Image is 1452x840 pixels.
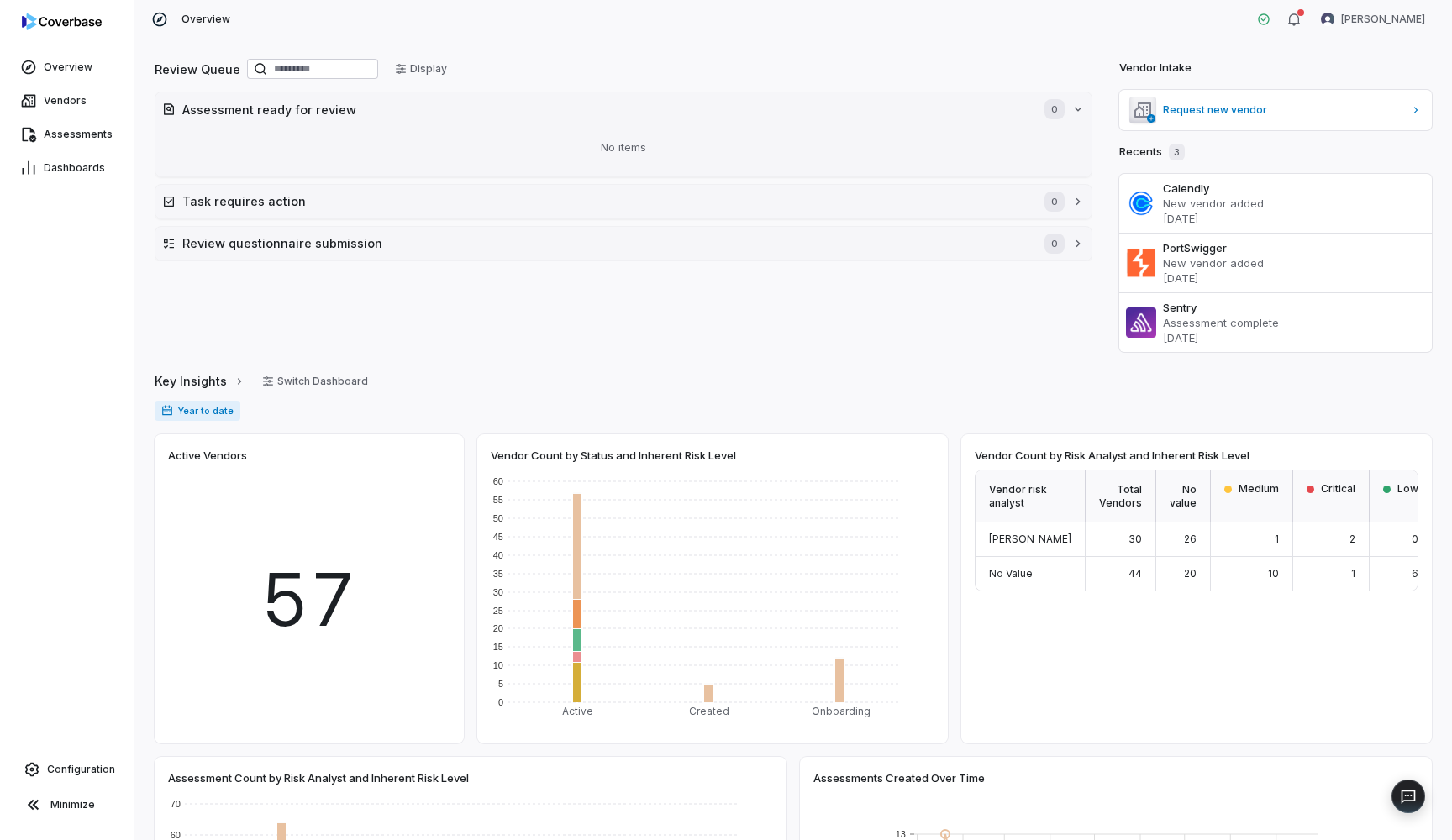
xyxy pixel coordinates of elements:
span: 57 [263,545,356,654]
text: 13 [896,829,906,839]
a: Vendors [3,86,130,116]
text: 55 [493,495,503,505]
p: [DATE] [1163,270,1425,286]
span: No Value [989,567,1033,580]
a: Request new vendor [1119,90,1432,130]
h2: Review questionnaire submission [182,234,1028,252]
span: Vendor Count by Status and Inherent Risk Level [491,448,736,463]
span: Key Insights [155,372,227,390]
p: New vendor added [1163,196,1425,211]
span: Vendors [44,94,87,108]
span: Year to date [155,401,240,421]
img: logo-D7KZi-bG.svg [22,13,102,30]
svg: Date range for report [161,405,173,417]
button: Minimize [7,788,127,822]
span: 20 [1184,567,1197,580]
span: [PERSON_NAME] [1341,13,1425,26]
text: 0 [498,697,503,707]
span: Medium [1239,482,1279,496]
h3: Sentry [1163,300,1425,315]
text: 40 [493,550,503,560]
a: Assessments [3,119,130,150]
h2: Task requires action [182,192,1028,210]
h3: Calendly [1163,181,1425,196]
span: 3 [1169,144,1185,160]
text: 35 [493,569,503,579]
span: 1 [1351,567,1355,580]
h2: Assessment ready for review [182,101,1028,118]
span: 2 [1349,533,1355,545]
span: Overview [181,13,230,26]
span: 0 [1412,533,1418,545]
text: 15 [493,642,503,652]
button: Task requires action0 [155,185,1092,218]
button: Assessment ready for review0 [155,92,1092,126]
a: Overview [3,52,130,82]
text: 45 [493,532,503,542]
span: Critical [1321,482,1355,496]
text: 10 [493,660,503,670]
span: Minimize [50,798,95,811]
text: 50 [493,513,503,523]
button: Key Insights [150,364,250,399]
h3: PortSwigger [1163,240,1425,255]
span: 44 [1128,567,1142,580]
text: 5 [498,679,503,689]
span: 6 [1412,567,1418,580]
span: [PERSON_NAME] [989,533,1071,545]
span: 0 [1044,234,1065,254]
span: 0 [1044,99,1065,119]
a: SentryAssessment complete[DATE] [1119,292,1432,352]
button: Switch Dashboard [252,369,378,394]
span: Overview [44,60,92,74]
h2: Recents [1119,144,1185,160]
img: Garima Dhaundiyal avatar [1321,13,1334,26]
span: 10 [1268,567,1279,580]
a: CalendlyNew vendor added[DATE] [1119,174,1432,233]
button: Review questionnaire submission0 [155,227,1092,260]
span: 26 [1184,533,1197,545]
h2: Review Queue [155,60,240,78]
h2: Vendor Intake [1119,60,1192,76]
div: Total Vendors [1086,470,1156,522]
a: PortSwiggerNew vendor added[DATE] [1119,233,1432,292]
span: Low [1397,482,1418,496]
p: New vendor added [1163,255,1425,270]
a: Configuration [7,754,127,785]
span: Configuration [47,763,115,776]
text: 70 [171,799,181,809]
text: 30 [493,587,503,597]
button: Display [385,56,457,81]
span: 30 [1128,533,1142,545]
div: Vendor risk analyst [976,470,1086,522]
span: Assessment Count by Risk Analyst and Inherent Risk Level [168,770,469,785]
a: Key Insights [155,364,245,399]
p: [DATE] [1163,330,1425,345]
button: Garima Dhaundiyal avatar[PERSON_NAME] [1311,7,1435,32]
span: Dashboards [44,161,105,175]
div: No value [1156,470,1211,522]
span: 0 [1044,192,1065,212]
text: 60 [171,830,181,840]
p: Assessment complete [1163,315,1425,330]
span: Assessments Created Over Time [813,770,985,785]
span: Active Vendors [168,448,247,463]
text: 60 [493,476,503,486]
p: [DATE] [1163,211,1425,226]
text: 25 [493,606,503,616]
span: 1 [1275,533,1279,545]
span: Vendor Count by Risk Analyst and Inherent Risk Level [975,448,1249,463]
text: 20 [493,623,503,633]
div: No items [162,126,1085,170]
span: Assessments [44,128,113,141]
span: Request new vendor [1163,103,1403,117]
a: Dashboards [3,153,130,183]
